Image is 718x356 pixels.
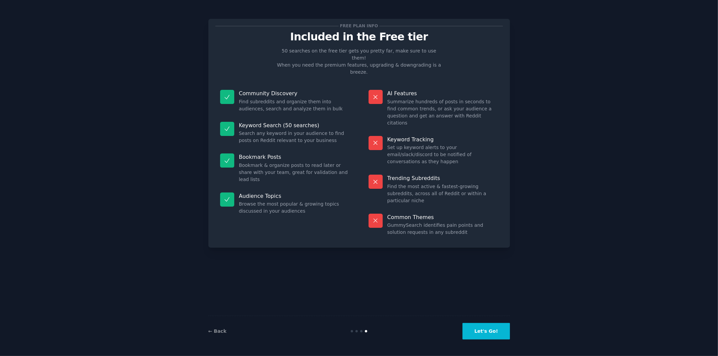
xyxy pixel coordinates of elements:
[239,201,350,215] dd: Browse the most popular & growing topics discussed in your audiences
[387,136,498,143] p: Keyword Tracking
[239,90,350,97] p: Community Discovery
[387,222,498,236] dd: GummySearch identifies pain points and solution requests in any subreddit
[387,214,498,221] p: Common Themes
[239,192,350,200] p: Audience Topics
[387,98,498,127] dd: Summarize hundreds of posts in seconds to find common trends, or ask your audience a question and...
[387,175,498,182] p: Trending Subreddits
[215,31,503,43] p: Included in the Free tier
[239,130,350,144] dd: Search any keyword in your audience to find posts on Reddit relevant to your business
[387,144,498,165] dd: Set up keyword alerts to your email/slack/discord to be notified of conversations as they happen
[387,90,498,97] p: AI Features
[239,153,350,161] p: Bookmark Posts
[208,328,227,334] a: ← Back
[274,47,444,76] p: 50 searches on the free tier gets you pretty far, make sure to use them! When you need the premiu...
[239,162,350,183] dd: Bookmark & organize posts to read later or share with your team, great for validation and lead lists
[463,323,510,340] button: Let's Go!
[239,98,350,112] dd: Find subreddits and organize them into audiences, search and analyze them in bulk
[387,183,498,204] dd: Find the most active & fastest-growing subreddits, across all of Reddit or within a particular niche
[239,122,350,129] p: Keyword Search (50 searches)
[339,23,379,30] span: Free plan info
